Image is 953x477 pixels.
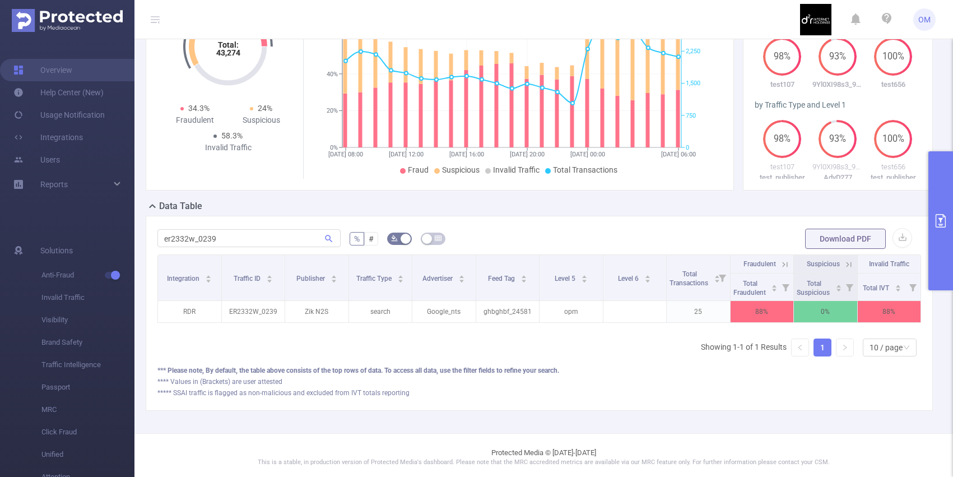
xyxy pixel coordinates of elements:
[870,339,903,356] div: 10 / page
[41,309,134,331] span: Visibility
[905,274,921,300] i: Filter menu
[731,301,794,322] p: 88%
[157,388,921,398] div: ***** SSAI traffic is flagged as non-malicious and excluded from IVT totals reporting
[476,301,540,322] p: ghbghbf_24581
[863,284,891,292] span: Total IVT
[810,161,866,173] p: 9Yl0XI98s3_99912
[866,161,921,173] p: test656
[331,274,337,277] i: icon: caret-up
[771,283,778,290] div: Sort
[835,287,842,290] i: icon: caret-down
[743,260,776,268] span: Fraudulent
[791,339,809,356] li: Previous Page
[670,270,710,287] span: Total Transactions
[819,52,857,61] span: 93%
[903,344,910,352] i: icon: down
[234,275,262,283] span: Traffic ID
[618,275,640,283] span: Level 6
[667,301,730,322] p: 25
[167,275,201,283] span: Integration
[162,458,925,467] p: This is a stable, in production version of Protected Media's dashboard. Please note that the MRC ...
[763,52,801,61] span: 98%
[918,8,931,31] span: OM
[570,151,605,158] tspan: [DATE] 00:00
[408,165,429,174] span: Fraud
[895,283,901,290] div: Sort
[41,376,134,399] span: Passport
[895,283,901,286] i: icon: caret-up
[157,365,921,376] div: *** Please note, By default, the table above consists of the top rows of data. To access all data...
[771,287,778,290] i: icon: caret-down
[755,99,921,111] div: by Traffic Type and Level 1
[221,131,243,140] span: 58.3%
[686,48,700,55] tspan: 2,250
[331,274,337,280] div: Sort
[874,52,912,61] span: 100%
[13,126,83,149] a: Integrations
[157,377,921,387] div: **** Values in (Brackets) are user attested
[813,339,831,356] li: 1
[195,142,261,154] div: Invalid Traffic
[157,229,341,247] input: Search...
[205,274,212,280] div: Sort
[819,135,857,143] span: 93%
[733,280,768,297] span: Total Fraudulent
[12,9,123,32] img: Protected Media
[755,79,810,90] p: test107
[835,283,842,286] i: icon: caret-up
[836,339,854,356] li: Next Page
[686,112,696,119] tspan: 750
[810,172,866,183] p: AdvD277
[41,286,134,309] span: Invalid Traffic
[422,275,454,283] span: Advertiser
[493,165,540,174] span: Invalid Traffic
[218,40,239,49] tspan: Total:
[797,344,803,351] i: icon: left
[458,274,465,280] div: Sort
[520,278,527,281] i: icon: caret-down
[520,274,527,280] div: Sort
[555,275,577,283] span: Level 5
[686,144,689,151] tspan: 0
[258,104,272,113] span: 24%
[763,135,801,143] span: 98%
[206,278,212,281] i: icon: caret-down
[412,301,476,322] p: Google_nts
[797,280,831,297] span: Total Suspicious
[755,161,810,173] p: test107
[349,301,412,322] p: search
[296,275,327,283] span: Publisher
[13,81,104,104] a: Help Center (New)
[644,274,651,280] div: Sort
[581,274,588,280] div: Sort
[661,151,696,158] tspan: [DATE] 06:00
[842,344,848,351] i: icon: right
[285,301,348,322] p: Zik N2S
[807,260,840,268] span: Suspicious
[266,274,273,280] div: Sort
[40,173,68,196] a: Reports
[866,79,921,90] p: test656
[714,255,730,300] i: Filter menu
[794,301,857,322] p: 0%
[810,79,866,90] p: 9Yl0XI98s3_99912
[645,278,651,281] i: icon: caret-down
[331,278,337,281] i: icon: caret-down
[581,278,587,281] i: icon: caret-down
[369,234,374,243] span: #
[435,235,441,242] i: icon: table
[701,339,787,356] li: Showing 1-1 of 1 Results
[206,274,212,277] i: icon: caret-up
[778,274,793,300] i: Filter menu
[645,274,651,277] i: icon: caret-up
[228,114,294,126] div: Suspicious
[581,274,587,277] i: icon: caret-up
[158,301,221,322] p: RDR
[162,114,228,126] div: Fraudulent
[13,149,60,171] a: Users
[266,274,272,277] i: icon: caret-up
[449,151,484,158] tspan: [DATE] 16:00
[354,234,360,243] span: %
[40,239,73,262] span: Solutions
[842,274,857,300] i: Filter menu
